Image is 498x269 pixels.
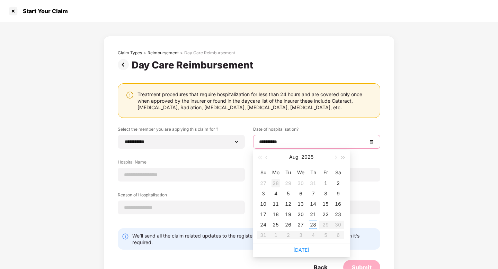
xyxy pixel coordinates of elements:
[257,220,269,230] td: 2025-08-24
[307,199,319,209] td: 2025-08-14
[294,178,307,188] td: 2025-07-30
[118,192,245,201] label: Reason of Hospitalisation
[259,189,267,198] div: 3
[293,247,309,253] a: [DATE]
[296,179,305,187] div: 30
[309,189,317,198] div: 7
[272,179,280,187] div: 28
[307,178,319,188] td: 2025-07-31
[132,232,376,245] div: We’ll send all the claim related updates to the registered mobile number/email and call only when...
[284,189,292,198] div: 5
[307,220,319,230] td: 2025-08-28
[296,210,305,219] div: 20
[309,221,317,229] div: 28
[321,200,330,208] div: 15
[321,179,330,187] div: 1
[282,167,294,178] th: Tu
[309,179,317,187] div: 31
[259,200,267,208] div: 10
[334,179,342,187] div: 2
[257,209,269,220] td: 2025-08-17
[184,50,235,56] div: Day Care Reimbursement
[118,159,245,168] label: Hospital Name
[332,199,344,209] td: 2025-08-16
[148,50,179,56] div: Reimbursement
[257,188,269,199] td: 2025-08-03
[334,189,342,198] div: 9
[319,199,332,209] td: 2025-08-15
[259,210,267,219] div: 17
[122,233,129,240] img: svg+xml;base64,PHN2ZyBpZD0iSW5mby0yMHgyMCIgeG1sbnM9Imh0dHA6Ly93d3cudzMub3JnLzIwMDAvc3ZnIiB3aWR0aD...
[143,50,146,56] div: >
[332,209,344,220] td: 2025-08-23
[180,50,183,56] div: >
[269,188,282,199] td: 2025-08-04
[284,179,292,187] div: 29
[282,220,294,230] td: 2025-08-26
[257,178,269,188] td: 2025-07-27
[269,167,282,178] th: Mo
[307,209,319,220] td: 2025-08-21
[253,126,380,135] label: Date of hospitalisation?
[272,189,280,198] div: 4
[289,150,299,164] button: Aug
[272,200,280,208] div: 11
[294,220,307,230] td: 2025-08-27
[294,199,307,209] td: 2025-08-13
[321,189,330,198] div: 8
[294,209,307,220] td: 2025-08-20
[334,210,342,219] div: 23
[137,91,373,111] div: Treatment procedures that require hospitalization for less than 24 hours and are covered only onc...
[296,221,305,229] div: 27
[332,167,344,178] th: Sa
[118,126,245,135] label: Select the member you are applying this claim for ?
[284,210,292,219] div: 19
[294,167,307,178] th: We
[284,200,292,208] div: 12
[301,150,313,164] button: 2025
[282,199,294,209] td: 2025-08-12
[309,210,317,219] div: 21
[282,188,294,199] td: 2025-08-05
[296,200,305,208] div: 13
[319,178,332,188] td: 2025-08-01
[118,59,132,70] img: svg+xml;base64,PHN2ZyBpZD0iUHJldi0zMngzMiIgeG1sbnM9Imh0dHA6Ly93d3cudzMub3JnLzIwMDAvc3ZnIiB3aWR0aD...
[132,59,256,71] div: Day Care Reimbursement
[272,221,280,229] div: 25
[319,188,332,199] td: 2025-08-08
[118,50,142,56] div: Claim Types
[126,91,134,99] img: svg+xml;base64,PHN2ZyBpZD0iV2FybmluZ18tXzI0eDI0IiBkYXRhLW5hbWU9Ildhcm5pbmcgLSAyNHgyNCIgeG1sbnM9Im...
[332,188,344,199] td: 2025-08-09
[257,167,269,178] th: Su
[332,178,344,188] td: 2025-08-02
[282,209,294,220] td: 2025-08-19
[319,209,332,220] td: 2025-08-22
[259,179,267,187] div: 27
[269,220,282,230] td: 2025-08-25
[269,199,282,209] td: 2025-08-11
[269,178,282,188] td: 2025-07-28
[296,189,305,198] div: 6
[284,221,292,229] div: 26
[272,210,280,219] div: 18
[19,8,68,15] div: Start Your Claim
[259,221,267,229] div: 24
[269,209,282,220] td: 2025-08-18
[321,210,330,219] div: 22
[257,199,269,209] td: 2025-08-10
[319,167,332,178] th: Fr
[309,200,317,208] div: 14
[307,167,319,178] th: Th
[334,200,342,208] div: 16
[282,178,294,188] td: 2025-07-29
[294,188,307,199] td: 2025-08-06
[307,188,319,199] td: 2025-08-07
